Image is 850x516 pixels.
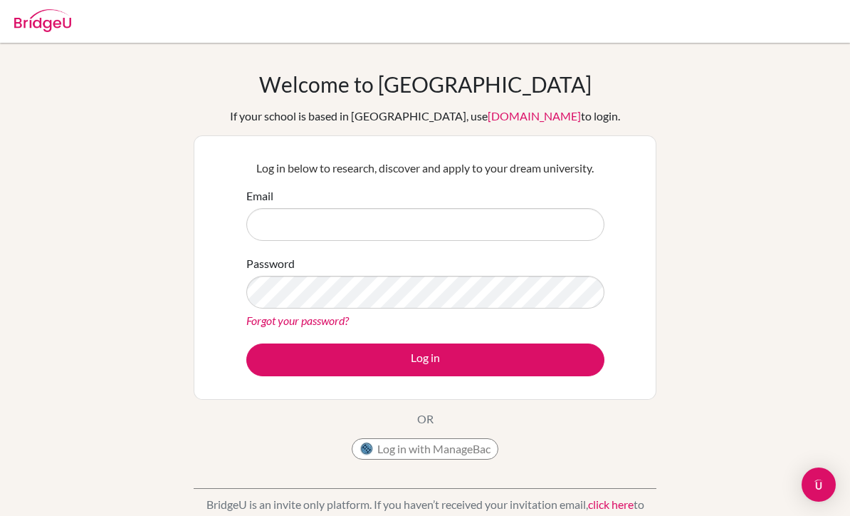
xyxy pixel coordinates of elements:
[230,108,620,125] div: If your school is based in [GEOGRAPHIC_DATA], use to login.
[417,411,434,428] p: OR
[259,71,592,97] h1: Welcome to [GEOGRAPHIC_DATA]
[246,160,604,177] p: Log in below to research, discover and apply to your dream university.
[246,344,604,376] button: Log in
[488,109,581,123] a: [DOMAIN_NAME]
[352,438,498,460] button: Log in with ManageBac
[588,497,634,511] a: click here
[14,9,71,32] img: Bridge-U
[246,314,349,327] a: Forgot your password?
[802,468,836,502] div: Open Intercom Messenger
[246,187,273,205] label: Email
[246,255,295,272] label: Password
